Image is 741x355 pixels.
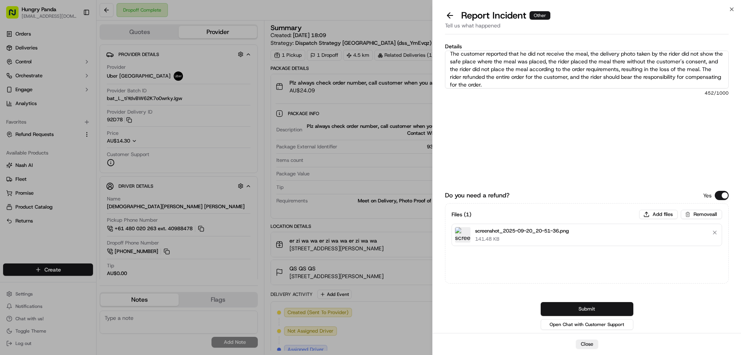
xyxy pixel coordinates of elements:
[461,9,550,22] p: Report Incident
[25,120,28,126] span: •
[452,211,471,218] h3: Files ( 1 )
[64,141,67,147] span: •
[120,99,140,108] button: See all
[530,11,550,20] div: Other
[62,170,127,183] a: 💻API Documentation
[445,44,729,49] label: Details
[24,141,63,147] span: [PERSON_NAME]
[8,8,23,23] img: Nash
[541,302,633,316] button: Submit
[30,120,48,126] span: 9月17日
[475,236,569,243] p: 141.48 KB
[576,340,598,349] button: Close
[20,50,139,58] input: Got a question? Start typing here...
[681,210,722,219] button: Removeall
[16,74,30,88] img: 8016278978528_b943e370aa5ada12b00a_72.png
[8,173,14,180] div: 📗
[475,227,569,235] p: screenshot_2025-09-20_20-51-36.png
[15,141,22,147] img: 1736555255976-a54dd68f-1ca7-489b-9aae-adbdc363a1c4
[131,76,140,85] button: Start new chat
[639,210,678,219] button: Add files
[35,74,127,82] div: Start new chat
[445,191,509,200] label: Do you need a refund?
[703,192,712,199] p: Yes
[541,319,633,330] button: Open Chat with Customer Support
[15,173,59,180] span: Knowledge Base
[8,133,20,146] img: Asif Zaman Khan
[445,51,729,88] textarea: The customer reported that he did not receive the meal, the delivery photo taken by the rider did...
[709,227,720,238] button: Remove file
[455,227,470,243] img: screenshot_2025-09-20_20-51-36.png
[8,31,140,43] p: Welcome 👋
[445,90,729,96] span: 452 /1000
[8,74,22,88] img: 1736555255976-a54dd68f-1ca7-489b-9aae-adbdc363a1c4
[8,100,52,107] div: Past conversations
[54,191,93,197] a: Powered byPylon
[68,141,86,147] span: 8月27日
[445,22,729,34] div: Tell us what happened
[35,82,106,88] div: We're available if you need us!
[73,173,124,180] span: API Documentation
[77,192,93,197] span: Pylon
[5,170,62,183] a: 📗Knowledge Base
[65,173,71,180] div: 💻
